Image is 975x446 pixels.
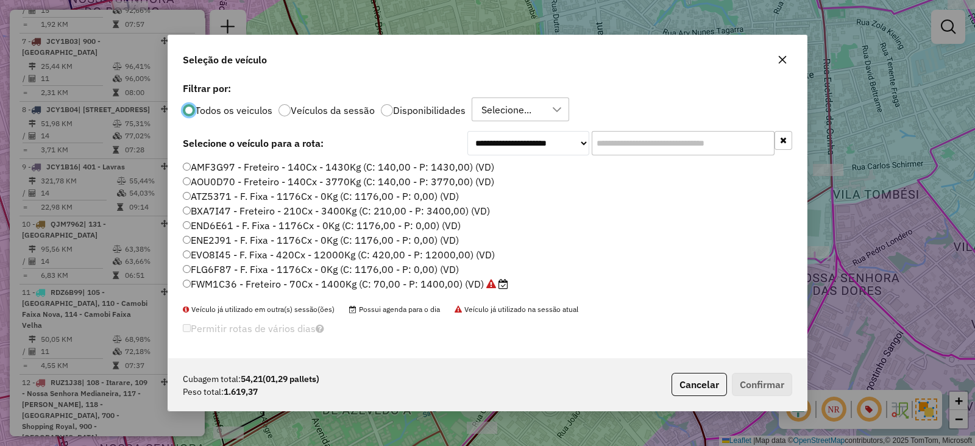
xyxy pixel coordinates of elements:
label: AOU0D70 - Freteiro - 140Cx - 3770Kg (C: 140,00 - P: 3770,00) (VD) [183,174,494,189]
span: Peso total: [183,386,224,398]
input: AMF3G97 - Freteiro - 140Cx - 1430Kg (C: 140,00 - P: 1430,00) (VD) [183,163,191,171]
label: ENE2J91 - F. Fixa - 1176Cx - 0Kg (C: 1176,00 - P: 0,00) (VD) [183,233,459,247]
span: Possui agenda para o dia [349,305,440,314]
label: Permitir rotas de vários dias [183,317,324,340]
input: FLG6F87 - F. Fixa - 1176Cx - 0Kg (C: 1176,00 - P: 0,00) (VD) [183,265,191,273]
input: BXA7I47 - Freteiro - 210Cx - 3400Kg (C: 210,00 - P: 3400,00) (VD) [183,207,191,214]
strong: 1.619,37 [224,386,258,398]
input: ATZ5371 - F. Fixa - 1176Cx - 0Kg (C: 1176,00 - P: 0,00) (VD) [183,192,191,200]
i: Possui agenda para o dia [498,279,508,289]
label: Veículos da sessão [291,105,375,115]
button: Cancelar [672,373,727,396]
label: EVO8I45 - F. Fixa - 420Cx - 12000Kg (C: 420,00 - P: 12000,00) (VD) [183,247,495,262]
label: AMF3G97 - Freteiro - 140Cx - 1430Kg (C: 140,00 - P: 1430,00) (VD) [183,160,494,174]
label: FLG6F87 - F. Fixa - 1176Cx - 0Kg (C: 1176,00 - P: 0,00) (VD) [183,262,459,277]
strong: Selecione o veículo para a rota: [183,137,324,149]
i: Veículo já utilizado na sessão atual [486,279,496,289]
label: ATZ5371 - F. Fixa - 1176Cx - 0Kg (C: 1176,00 - P: 0,00) (VD) [183,189,459,204]
strong: 54,21 [241,373,319,386]
i: Selecione pelo menos um veículo [316,324,324,333]
input: AOU0D70 - Freteiro - 140Cx - 3770Kg (C: 140,00 - P: 3770,00) (VD) [183,177,191,185]
span: Veículo já utilizado na sessão atual [455,305,578,314]
span: Veículo já utilizado em outra(s) sessão(ões) [183,305,335,314]
span: (01,29 pallets) [263,373,319,384]
span: Cubagem total: [183,373,241,386]
input: ENE2J91 - F. Fixa - 1176Cx - 0Kg (C: 1176,00 - P: 0,00) (VD) [183,236,191,244]
input: EVO8I45 - F. Fixa - 420Cx - 12000Kg (C: 420,00 - P: 12000,00) (VD) [183,250,191,258]
label: Filtrar por: [183,81,792,96]
label: FWY8E12 - F. Fixa - 1176Cx - 0Kg (C: 1176,00 - P: 0,00) (VD) [183,291,461,306]
label: Todos os veiculos [195,105,272,115]
div: Selecione... [477,98,536,121]
label: Disponibilidades [393,105,466,115]
input: Permitir rotas de vários dias [183,324,191,332]
label: END6E61 - F. Fixa - 1176Cx - 0Kg (C: 1176,00 - P: 0,00) (VD) [183,218,461,233]
input: END6E61 - F. Fixa - 1176Cx - 0Kg (C: 1176,00 - P: 0,00) (VD) [183,221,191,229]
label: BXA7I47 - Freteiro - 210Cx - 3400Kg (C: 210,00 - P: 3400,00) (VD) [183,204,490,218]
span: Seleção de veículo [183,52,267,67]
label: FWM1C36 - Freteiro - 70Cx - 1400Kg (C: 70,00 - P: 1400,00) (VD) [183,277,508,291]
input: FWM1C36 - Freteiro - 70Cx - 1400Kg (C: 70,00 - P: 1400,00) (VD) [183,280,191,288]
